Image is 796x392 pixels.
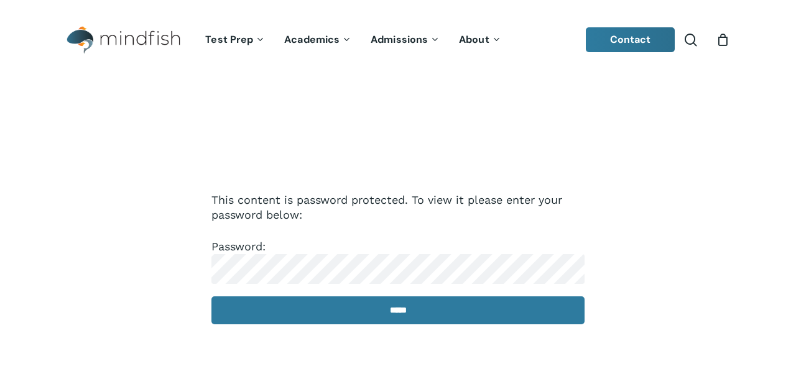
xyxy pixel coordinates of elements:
[450,35,511,45] a: About
[586,27,675,52] a: Contact
[361,35,450,45] a: Admissions
[205,33,253,46] span: Test Prep
[211,240,585,275] label: Password:
[211,254,585,284] input: Password:
[50,17,746,63] header: Main Menu
[275,35,361,45] a: Academics
[371,33,428,46] span: Admissions
[284,33,340,46] span: Academics
[211,193,585,239] p: This content is password protected. To view it please enter your password below:
[610,33,651,46] span: Contact
[196,35,275,45] a: Test Prep
[196,17,511,63] nav: Main Menu
[459,33,489,46] span: About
